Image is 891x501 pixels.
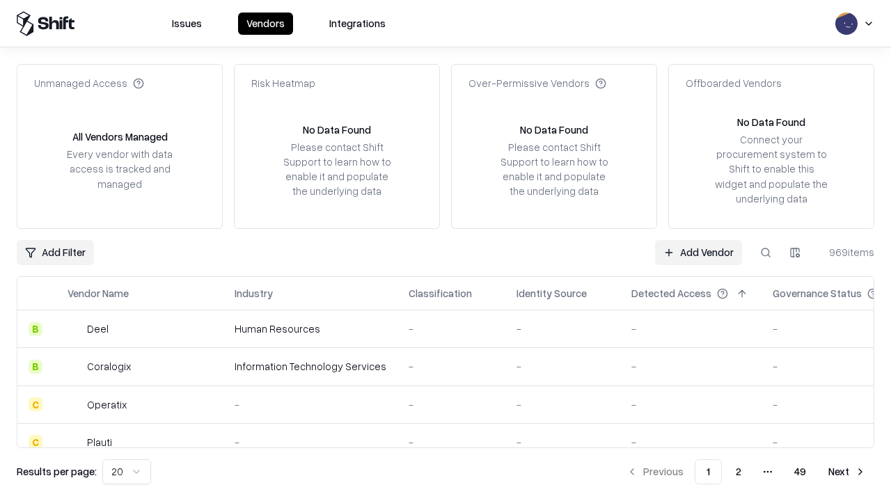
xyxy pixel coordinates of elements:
[517,397,609,412] div: -
[87,359,131,374] div: Coralogix
[303,122,371,137] div: No Data Found
[235,397,386,412] div: -
[631,321,750,336] div: -
[820,459,874,484] button: Next
[655,240,742,265] a: Add Vendor
[68,397,81,411] img: Operatix
[686,76,782,90] div: Offboarded Vendors
[164,13,210,35] button: Issues
[235,286,273,301] div: Industry
[409,321,494,336] div: -
[409,397,494,412] div: -
[235,321,386,336] div: Human Resources
[737,115,805,129] div: No Data Found
[520,122,588,137] div: No Data Found
[72,129,168,144] div: All Vendors Managed
[238,13,293,35] button: Vendors
[631,286,711,301] div: Detected Access
[321,13,394,35] button: Integrations
[68,435,81,449] img: Plauti
[713,132,829,206] div: Connect your procurement system to Shift to enable this widget and populate the underlying data
[631,359,750,374] div: -
[819,245,874,260] div: 969 items
[68,286,129,301] div: Vendor Name
[251,76,315,90] div: Risk Heatmap
[695,459,722,484] button: 1
[517,286,587,301] div: Identity Source
[29,397,42,411] div: C
[34,76,144,90] div: Unmanaged Access
[631,435,750,450] div: -
[409,286,472,301] div: Classification
[517,435,609,450] div: -
[618,459,874,484] nav: pagination
[235,435,386,450] div: -
[517,359,609,374] div: -
[62,147,178,191] div: Every vendor with data access is tracked and managed
[773,286,862,301] div: Governance Status
[235,359,386,374] div: Information Technology Services
[409,359,494,374] div: -
[468,76,606,90] div: Over-Permissive Vendors
[783,459,817,484] button: 49
[725,459,752,484] button: 2
[17,240,94,265] button: Add Filter
[68,322,81,336] img: Deel
[87,321,109,336] div: Deel
[87,435,112,450] div: Plauti
[496,140,612,199] div: Please contact Shift Support to learn how to enable it and populate the underlying data
[517,321,609,336] div: -
[631,397,750,412] div: -
[17,464,97,479] p: Results per page:
[29,360,42,374] div: B
[68,360,81,374] img: Coralogix
[87,397,127,412] div: Operatix
[29,435,42,449] div: C
[409,435,494,450] div: -
[279,140,395,199] div: Please contact Shift Support to learn how to enable it and populate the underlying data
[29,322,42,336] div: B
